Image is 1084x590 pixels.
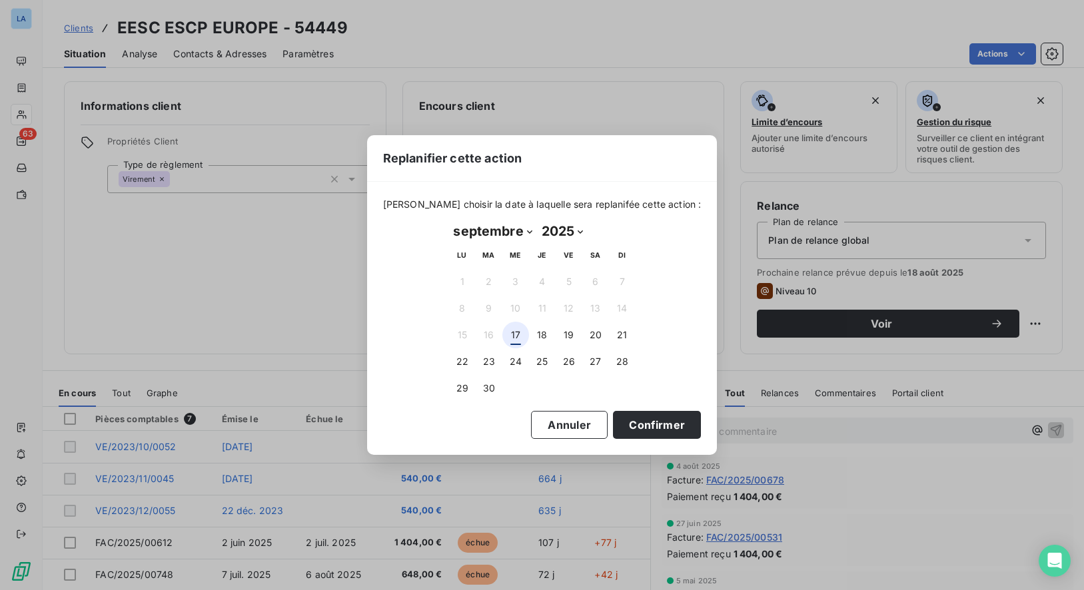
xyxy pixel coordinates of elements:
[502,348,529,375] button: 24
[502,322,529,348] button: 17
[449,375,476,402] button: 29
[529,322,556,348] button: 18
[529,295,556,322] button: 11
[383,198,702,211] span: [PERSON_NAME] choisir la date à laquelle sera replanifée cette action :
[1039,545,1071,577] div: Open Intercom Messenger
[582,348,609,375] button: 27
[476,268,502,295] button: 2
[383,149,522,167] span: Replanifier cette action
[556,295,582,322] button: 12
[449,295,476,322] button: 8
[582,295,609,322] button: 13
[609,242,636,268] th: dimanche
[609,348,636,375] button: 28
[449,322,476,348] button: 15
[529,242,556,268] th: jeudi
[582,242,609,268] th: samedi
[529,348,556,375] button: 25
[476,295,502,322] button: 9
[556,242,582,268] th: vendredi
[531,411,608,439] button: Annuler
[476,375,502,402] button: 30
[529,268,556,295] button: 4
[613,411,701,439] button: Confirmer
[449,268,476,295] button: 1
[582,322,609,348] button: 20
[476,242,502,268] th: mardi
[556,348,582,375] button: 26
[502,295,529,322] button: 10
[502,242,529,268] th: mercredi
[609,295,636,322] button: 14
[502,268,529,295] button: 3
[582,268,609,295] button: 6
[609,322,636,348] button: 21
[556,322,582,348] button: 19
[609,268,636,295] button: 7
[476,348,502,375] button: 23
[476,322,502,348] button: 16
[449,242,476,268] th: lundi
[449,348,476,375] button: 22
[556,268,582,295] button: 5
